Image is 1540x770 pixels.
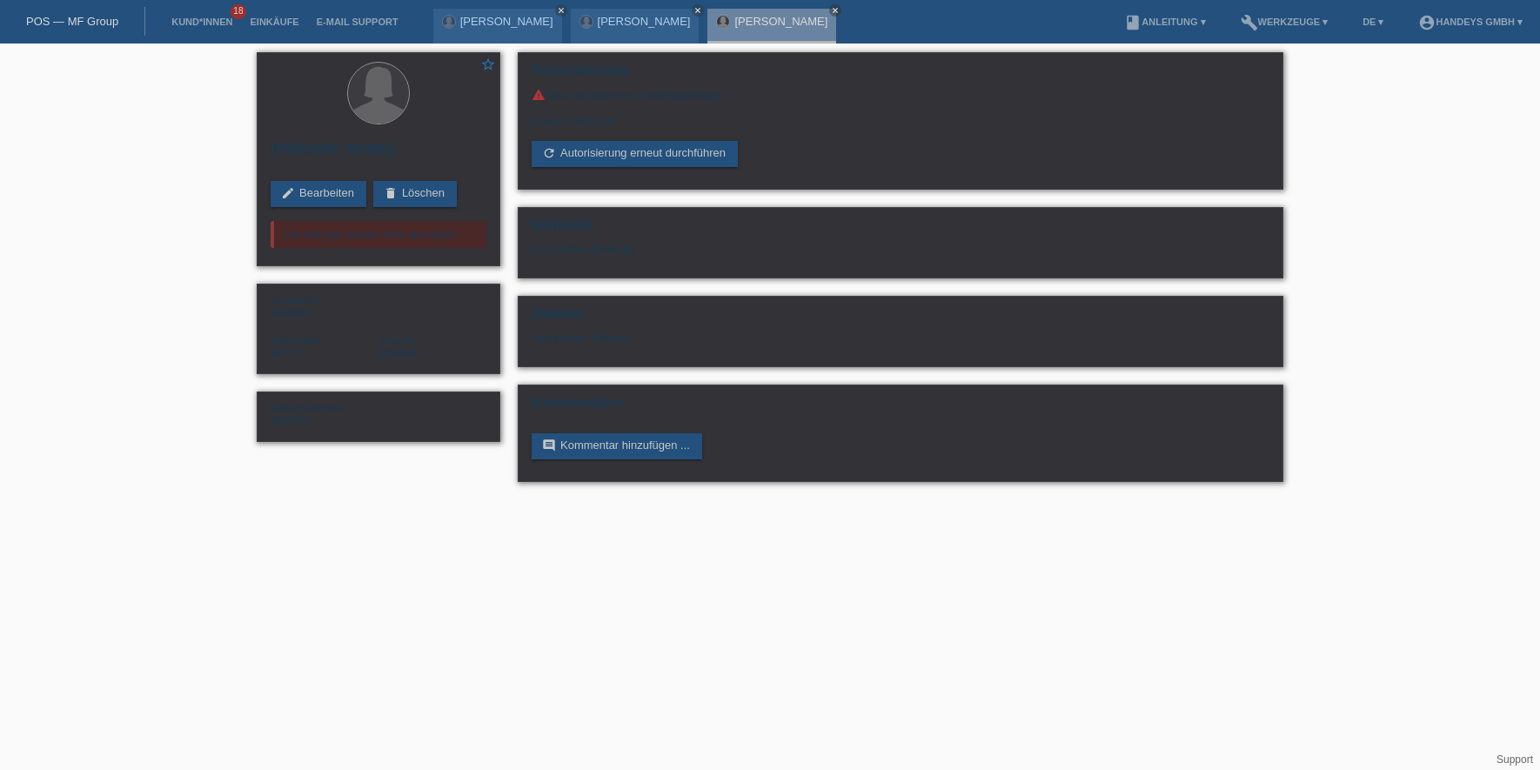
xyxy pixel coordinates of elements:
[1241,14,1258,31] i: build
[532,243,1269,269] div: Noch keine Einkäufe
[384,186,398,200] i: delete
[1496,753,1533,766] a: Support
[532,394,1269,420] h2: Kommentare
[1124,14,1142,31] i: book
[1409,17,1531,27] a: account_circleHandeys GmbH ▾
[692,4,704,17] a: close
[271,295,318,305] span: Geschlecht
[271,141,486,167] h2: [PERSON_NAME]
[557,6,566,15] i: close
[532,88,546,102] i: warning
[241,17,307,27] a: Einkäufe
[281,186,295,200] i: edit
[271,293,378,319] div: Weiblich
[460,15,553,28] a: [PERSON_NAME]
[829,4,841,17] a: close
[378,335,414,345] span: Sprache
[532,102,1269,128] div: Limite: CHF 0.00
[532,433,702,459] a: commentKommentar hinzufügen ...
[1115,17,1214,27] a: bookAnleitung ▾
[532,217,1269,243] h2: Einkäufe
[271,401,378,427] div: DERYA
[542,146,556,160] i: refresh
[231,4,246,19] span: 18
[308,17,407,27] a: E-Mail Support
[26,15,118,28] a: POS — MF Group
[271,181,366,207] a: editBearbeiten
[1418,14,1436,31] i: account_circle
[378,346,420,359] span: Deutsch
[1354,17,1392,27] a: DE ▾
[271,403,345,413] span: Externe Referenz
[271,335,318,345] span: Nationalität
[532,331,1063,345] div: Noch keine Dateien
[532,305,1269,331] h2: Dateien
[555,4,567,17] a: close
[480,57,496,75] a: star_border
[163,17,241,27] a: Kund*innen
[734,15,827,28] a: [PERSON_NAME]
[271,221,486,248] div: Die Anfrage wurde nicht akzeptiert.
[532,141,738,167] a: refreshAutorisierung erneut durchführen
[373,181,457,207] a: deleteLöschen
[542,439,556,452] i: comment
[693,6,702,15] i: close
[1232,17,1337,27] a: buildWerkzeuge ▾
[480,57,496,72] i: star_border
[532,88,1269,102] div: Die Autorisierung ist fehlgeschlagen.
[271,346,304,359] span: Brasilien / C / 16.06.2015
[598,15,691,28] a: [PERSON_NAME]
[532,62,1269,88] h2: Autorisierung
[831,6,840,15] i: close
